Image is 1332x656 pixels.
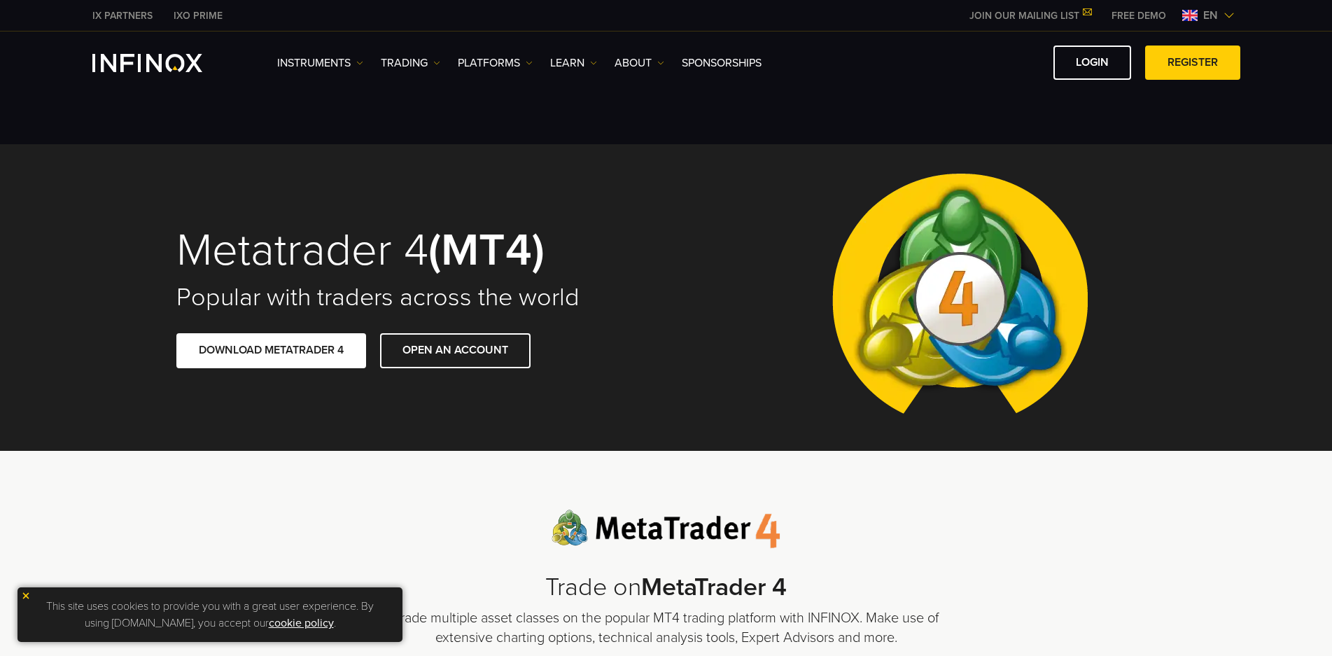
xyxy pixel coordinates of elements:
[615,55,664,71] a: ABOUT
[821,144,1099,451] img: Meta Trader 4
[24,594,395,635] p: This site uses cookies to provide you with a great user experience. By using [DOMAIN_NAME], you a...
[269,616,334,630] a: cookie policy
[176,227,647,274] h1: Metatrader 4
[277,55,363,71] a: Instruments
[959,10,1101,22] a: JOIN OUR MAILING LIST
[682,55,762,71] a: SPONSORSHIPS
[82,8,163,23] a: INFINOX
[1198,7,1224,24] span: en
[428,223,545,278] strong: (MT4)
[176,282,647,313] h2: Popular with traders across the world
[641,572,787,602] strong: MetaTrader 4
[380,333,531,368] a: OPEN AN ACCOUNT
[458,55,533,71] a: PLATFORMS
[92,54,235,72] a: INFINOX Logo
[386,573,946,603] h2: Trade on
[1145,46,1240,80] a: REGISTER
[176,333,366,368] a: DOWNLOAD METATRADER 4
[163,8,233,23] a: INFINOX
[1053,46,1131,80] a: LOGIN
[381,55,440,71] a: TRADING
[550,55,597,71] a: Learn
[552,510,780,549] img: Meta Trader 4 logo
[386,608,946,648] p: Trade multiple asset classes on the popular MT4 trading platform with INFINOX. Make use of extens...
[21,591,31,601] img: yellow close icon
[1101,8,1177,23] a: INFINOX MENU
